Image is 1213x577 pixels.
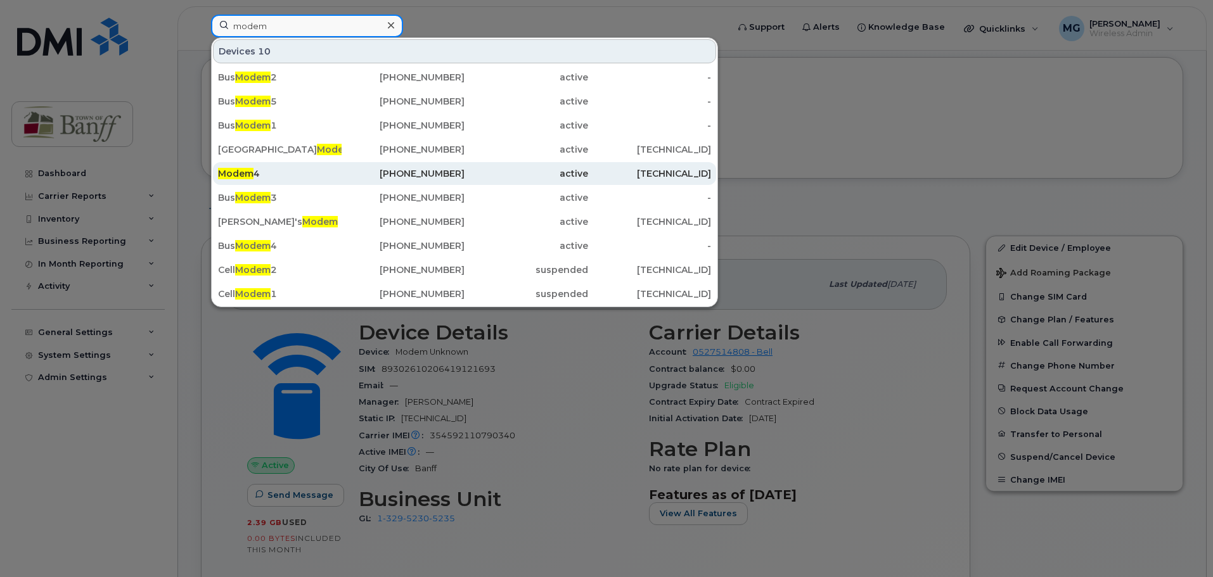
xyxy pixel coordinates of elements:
div: Bus 2 [218,71,342,84]
div: [PHONE_NUMBER] [342,288,465,300]
span: Modem [235,192,271,203]
span: Modem [317,144,352,155]
div: [PHONE_NUMBER] [342,167,465,180]
span: Modem [302,216,338,227]
a: BusModem3[PHONE_NUMBER]active- [213,186,716,209]
input: Find something... [211,15,403,37]
div: [PHONE_NUMBER] [342,119,465,132]
div: suspended [465,288,588,300]
div: [TECHNICAL_ID] [588,215,712,228]
div: Bus 1 [218,119,342,132]
div: Devices [213,39,716,63]
div: [PHONE_NUMBER] [342,191,465,204]
div: Bus 4 [218,239,342,252]
span: Modem [218,168,254,179]
div: [TECHNICAL_ID] [588,143,712,156]
div: Bus 5 [218,95,342,108]
div: - [588,119,712,132]
div: [PHONE_NUMBER] [342,143,465,156]
div: [TECHNICAL_ID] [588,288,712,300]
a: CellModem2[PHONE_NUMBER]suspended[TECHNICAL_ID] [213,258,716,281]
div: [TECHNICAL_ID] [588,263,712,276]
span: Modem [235,72,271,83]
div: [PHONE_NUMBER] [342,263,465,276]
a: BusModem2[PHONE_NUMBER]active- [213,66,716,89]
div: [GEOGRAPHIC_DATA] [218,143,342,156]
div: Bus 3 [218,191,342,204]
div: - [588,191,712,204]
span: Modem [235,264,271,276]
div: [PERSON_NAME]'s [218,215,342,228]
div: active [465,119,588,132]
div: Cell 2 [218,263,342,276]
div: active [465,167,588,180]
div: active [465,71,588,84]
span: Modem [235,288,271,300]
a: BusModem5[PHONE_NUMBER]active- [213,90,716,113]
div: active [465,191,588,204]
div: [PHONE_NUMBER] [342,215,465,228]
a: BusModem1[PHONE_NUMBER]active- [213,114,716,137]
div: Cell 1 [218,288,342,300]
a: [GEOGRAPHIC_DATA]Modem[PHONE_NUMBER]active[TECHNICAL_ID] [213,138,716,161]
span: Modem [235,240,271,251]
div: [PHONE_NUMBER] [342,71,465,84]
div: active [465,143,588,156]
div: active [465,239,588,252]
div: [PHONE_NUMBER] [342,239,465,252]
a: [PERSON_NAME]'sModem[PHONE_NUMBER]active[TECHNICAL_ID] [213,210,716,233]
div: active [465,215,588,228]
div: - [588,239,712,252]
div: suspended [465,263,588,276]
a: Modem4[PHONE_NUMBER]active[TECHNICAL_ID] [213,162,716,185]
div: - [588,71,712,84]
div: - [588,95,712,108]
div: 4 [218,167,342,180]
span: Modem [235,120,271,131]
span: Modem [235,96,271,107]
a: CellModem1[PHONE_NUMBER]suspended[TECHNICAL_ID] [213,282,716,305]
span: 10 [258,45,271,58]
a: BusModem4[PHONE_NUMBER]active- [213,234,716,257]
div: [PHONE_NUMBER] [342,95,465,108]
div: active [465,95,588,108]
div: [TECHNICAL_ID] [588,167,712,180]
